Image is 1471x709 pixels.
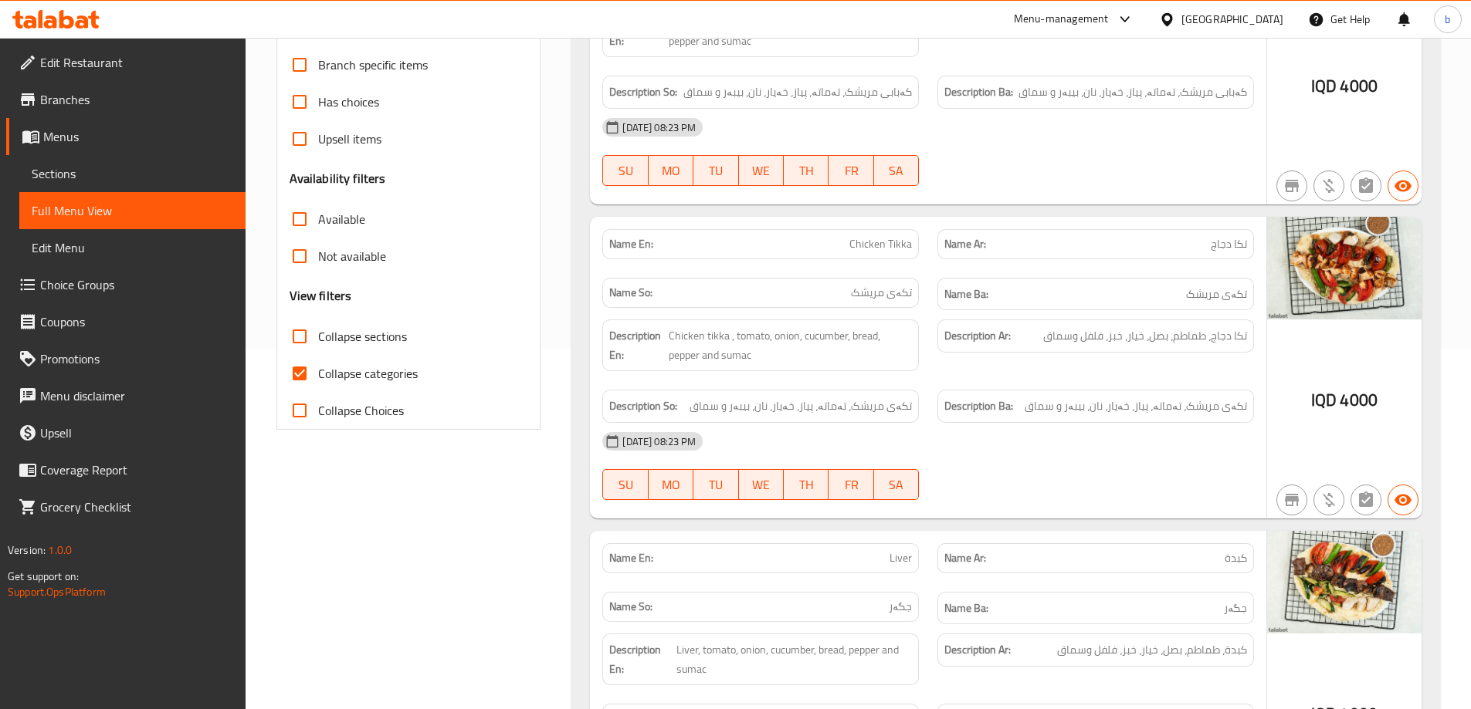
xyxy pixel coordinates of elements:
[944,285,988,304] strong: Name Ba:
[655,474,687,496] span: MO
[739,155,784,186] button: WE
[19,229,246,266] a: Edit Menu
[6,44,246,81] a: Edit Restaurant
[6,451,246,488] a: Coverage Report
[1313,170,1344,201] button: Purchased item
[6,488,246,525] a: Grocery Checklist
[318,247,386,265] span: Not available
[1267,531,1422,633] img: Kebabi_Riaya_Liver_Hardi_638952062830925502.jpg
[784,469,829,500] button: TH
[6,340,246,377] a: Promotions
[609,236,653,252] strong: Name En:
[8,582,106,602] a: Support.OpsPlatform
[1388,170,1418,201] button: Available
[8,540,46,560] span: Version:
[745,160,778,182] span: WE
[40,53,233,72] span: Edit Restaurant
[19,192,246,229] a: Full Menu View
[609,640,673,678] strong: Description En:
[6,81,246,118] a: Branches
[6,414,246,451] a: Upsell
[1340,71,1378,101] span: 4000
[944,640,1011,660] strong: Description Ar:
[318,327,407,346] span: Collapse sections
[835,474,867,496] span: FR
[693,469,738,500] button: TU
[602,155,648,186] button: SU
[1186,285,1247,304] span: تکەی مریشک
[1043,326,1247,346] span: تكا دجاج، طماطم، بصل، خيار، خبز، فلفل وسماق
[616,120,702,135] span: [DATE] 08:23 PM
[874,155,919,186] button: SA
[40,90,233,109] span: Branches
[693,155,738,186] button: TU
[48,540,72,560] span: 1.0.0
[649,469,693,500] button: MO
[32,201,233,220] span: Full Menu View
[944,550,986,566] strong: Name Ar:
[40,461,233,479] span: Coverage Report
[1276,170,1307,201] button: Not branch specific item
[1313,484,1344,515] button: Purchased item
[1340,385,1378,415] span: 4000
[8,566,79,586] span: Get support on:
[602,469,648,500] button: SU
[944,236,986,252] strong: Name Ar:
[6,377,246,414] a: Menu disclaimer
[669,326,912,364] span: Chicken tikka , tomato, onion, cucumber, bread, pepper and sumac
[851,285,912,301] span: تکەی مریشک
[6,303,246,340] a: Coupons
[676,640,912,678] span: Liver, tomato, onion, cucumber, bread, pepper and sumac
[683,83,912,102] span: کەبابی مریشک، تەماتە، پیاز، خەیار، نان، بیبەر و سماق
[1276,484,1307,515] button: Not branch specific item
[290,287,352,305] h3: View filters
[19,155,246,192] a: Sections
[1311,71,1337,101] span: IQD
[1019,83,1247,102] span: کەبابی مریشک، تەماتە، پیاز، خەیار، نان، بیبەر و سماق
[874,469,919,500] button: SA
[609,160,642,182] span: SU
[609,326,666,364] strong: Description En:
[1225,550,1247,566] span: كبدة
[609,285,652,301] strong: Name So:
[40,424,233,442] span: Upsell
[616,434,702,449] span: [DATE] 08:23 PM
[835,160,867,182] span: FR
[655,160,687,182] span: MO
[889,599,912,615] span: جگەر
[790,474,822,496] span: TH
[1181,11,1283,28] div: [GEOGRAPHIC_DATA]
[609,83,677,102] strong: Description So:
[609,12,666,50] strong: Description En:
[700,474,732,496] span: TU
[40,349,233,368] span: Promotions
[829,155,873,186] button: FR
[32,238,233,257] span: Edit Menu
[32,164,233,183] span: Sections
[318,130,381,148] span: Upsell items
[1057,640,1247,660] span: كبدة، طماطم، بصل، خيار، خبز، فلفل وسماق
[784,155,829,186] button: TH
[609,397,677,416] strong: Description So:
[6,118,246,155] a: Menus
[609,550,653,566] strong: Name En:
[40,387,233,405] span: Menu disclaimer
[944,83,1013,102] strong: Description Ba:
[1351,484,1381,515] button: Not has choices
[609,474,642,496] span: SU
[790,160,822,182] span: TH
[739,469,784,500] button: WE
[1025,397,1247,416] span: تکەی مریشک، تەماتە، پیاز، خەیار، نان، بیبەر و سماق
[944,397,1013,416] strong: Description Ba:
[849,236,912,252] span: Chicken Tikka
[890,550,912,566] span: Liver
[1224,599,1247,618] span: جگەر
[6,266,246,303] a: Choice Groups
[700,160,732,182] span: TU
[880,474,913,496] span: SA
[318,210,365,228] span: Available
[1267,217,1422,319] img: Kebabi_Riaya_Chicken_Tikk638952062725534360.jpg
[745,474,778,496] span: WE
[1311,385,1337,415] span: IQD
[829,469,873,500] button: FR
